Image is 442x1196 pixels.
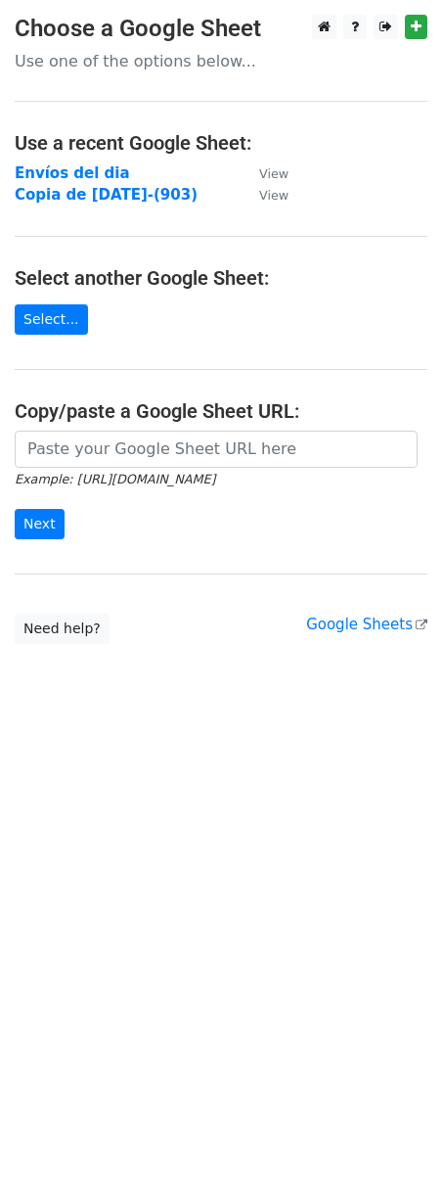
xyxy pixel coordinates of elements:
a: Google Sheets [306,616,427,633]
h3: Choose a Google Sheet [15,15,427,43]
a: Copia de [DATE]-(903) [15,186,198,204]
input: Paste your Google Sheet URL here [15,431,418,468]
h4: Use a recent Google Sheet: [15,131,427,155]
a: Select... [15,304,88,335]
a: View [240,186,288,204]
h4: Copy/paste a Google Sheet URL: [15,399,427,423]
p: Use one of the options below... [15,51,427,71]
small: View [259,188,288,203]
a: Envíos del dia [15,164,130,182]
a: Need help? [15,614,110,644]
a: View [240,164,288,182]
h4: Select another Google Sheet: [15,266,427,290]
small: Example: [URL][DOMAIN_NAME] [15,472,215,486]
small: View [259,166,288,181]
input: Next [15,509,65,539]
